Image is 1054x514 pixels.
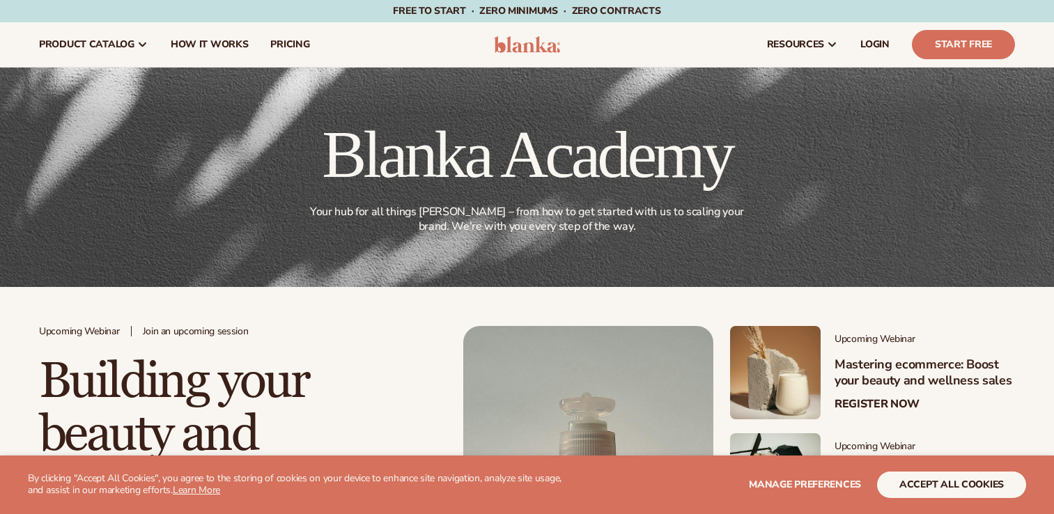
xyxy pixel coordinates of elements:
button: accept all cookies [877,472,1026,498]
span: LOGIN [860,39,890,50]
h1: Blanka Academy [302,121,752,188]
span: resources [767,39,824,50]
h3: Mastering ecommerce: Boost your beauty and wellness sales [835,357,1015,389]
a: How It Works [160,22,260,67]
a: product catalog [28,22,160,67]
img: logo [494,36,560,53]
span: Join an upcoming session [143,326,249,338]
span: Upcoming Webinar [835,334,1015,345]
p: By clicking "Accept All Cookies", you agree to the storing of cookies on your device to enhance s... [28,473,572,497]
span: product catalog [39,39,134,50]
p: Your hub for all things [PERSON_NAME] – from how to get started with us to scaling your brand. We... [305,205,750,234]
a: Register Now [835,398,920,411]
span: Manage preferences [749,478,861,491]
span: Upcoming Webinar [835,441,1015,453]
span: Upcoming Webinar [39,326,120,338]
span: How It Works [171,39,249,50]
a: Learn More [173,483,220,497]
span: Free to start · ZERO minimums · ZERO contracts [393,4,660,17]
span: pricing [270,39,309,50]
a: Start Free [912,30,1015,59]
a: resources [756,22,849,67]
button: Manage preferences [749,472,861,498]
a: pricing [259,22,320,67]
a: LOGIN [849,22,901,67]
